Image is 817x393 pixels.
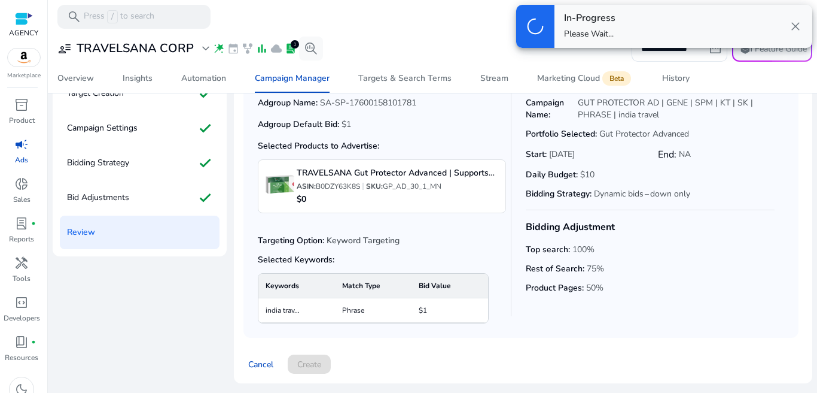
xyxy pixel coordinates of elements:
[291,40,299,49] div: 1
[297,182,360,191] p: ASIN:
[342,281,404,291] p: Match Type
[320,97,416,109] p: SA-SP-17600158101781
[662,74,690,83] div: History
[526,263,615,275] span: Rest of Search:
[258,254,507,266] span: Selected Keywords:
[297,194,499,205] p: $0
[342,306,404,315] p: Phrase
[266,306,328,315] p: india trav...
[258,119,351,131] span: Adgroup Default Bid:
[526,244,615,256] span: Top search:
[526,97,775,121] span: Campaign Name:
[258,235,507,247] span: Targeting Option:
[342,119,351,131] p: $1
[537,74,633,83] div: Marketing Cloud
[419,281,481,291] p: Bid Value
[67,84,124,103] p: Target Creation
[242,43,254,55] span: family_history
[599,128,689,140] p: Gut Protector Advanced
[526,169,775,181] span: Daily Budget:
[13,273,31,284] p: Tools
[255,74,330,83] div: Campaign Manager
[738,41,752,56] span: school
[9,234,34,244] p: Reports
[31,221,36,226] span: fiber_manual_record
[383,182,441,191] span: GP_AD_30_1_MN
[526,220,615,234] h3: Bidding Adjustment
[57,41,72,56] span: user_attributes
[526,282,615,294] span: Product Pages:
[181,74,226,83] div: Automation
[14,216,29,231] span: lab_profile
[13,194,31,205] p: Sales
[4,313,40,324] p: Developers
[658,147,691,162] span: End:
[77,41,194,56] h3: TRAVELSANA CORP
[67,188,129,207] p: Bid Adjustments
[526,149,575,161] span: Start:
[578,97,775,121] p: GUT PROTECTOR AD | GENE | SPM | KT | SK | PHRASE | india travel
[366,182,441,191] p: SKU:
[587,263,604,275] p: 75%
[14,295,29,310] span: code_blocks
[14,335,29,349] span: book_4
[67,119,138,138] p: Campaign Settings
[285,43,297,55] span: lab_profile
[256,43,268,55] span: bar_chart
[227,43,239,55] span: event
[316,182,360,191] span: B0DZY63K8S
[564,13,615,24] h4: In-Progress
[594,188,690,200] p: Dynamic bids – down only
[213,43,225,55] span: wand_stars
[31,340,36,344] span: fiber_manual_record
[67,223,95,242] p: Review
[327,235,400,247] p: Keyword Targeting
[5,352,38,363] p: Resources
[525,16,545,37] span: progress_activity
[67,153,129,173] p: Bidding Strategy
[198,188,212,207] mat-icon: check
[788,19,803,34] span: close
[419,306,481,315] p: $1
[14,98,29,112] span: inventory_2
[8,49,40,66] img: amazon.svg
[258,97,416,109] span: Adgroup Name:
[270,43,282,55] span: cloud
[198,119,212,138] mat-icon: check
[57,74,94,83] div: Overview
[199,41,213,56] span: expand_more
[586,282,603,294] p: 50%
[107,10,118,23] span: /
[123,74,153,83] div: Insights
[580,169,595,181] p: $10
[526,188,775,200] span: Bidding Strategy:
[9,28,38,38] p: AGENCY
[9,115,35,126] p: Product
[14,256,29,270] span: handyman
[266,281,328,291] p: Keywords
[564,28,615,40] p: Please Wait...
[258,140,507,152] h4: Selected Products to Advertise:
[7,71,41,80] p: Marketplace
[549,149,575,161] p: [DATE]
[14,177,29,191] span: donut_small
[358,74,452,83] div: Targets & Search Terms
[572,244,595,256] p: 100%
[15,155,28,165] p: Ads
[304,41,318,56] span: search_insights
[14,137,29,152] span: campaign
[198,84,212,103] mat-icon: check
[84,10,154,23] p: Press to search
[248,358,273,371] span: Cancel
[297,167,499,179] h4: TRAVELSANA Gut Protector Advanced | Supports Digestive Health During Travel | Probiotics for Gut ...
[679,149,691,161] p: NA
[526,128,775,140] span: Portfolio Selected:
[198,153,212,173] mat-icon: check
[602,71,631,86] span: Beta
[243,355,278,374] button: Cancel
[480,74,508,83] div: Stream
[299,37,323,61] button: search_insights
[67,10,81,24] span: search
